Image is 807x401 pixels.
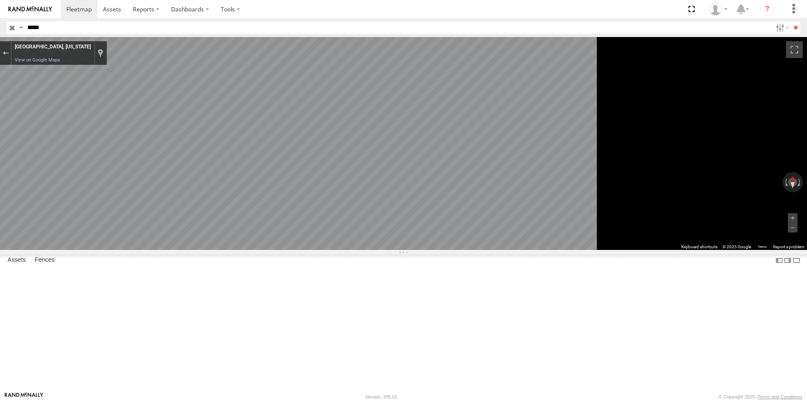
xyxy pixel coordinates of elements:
[8,6,52,12] img: rand-logo.svg
[681,244,717,250] button: Keyboard shortcuts
[773,244,804,249] a: Report a problem
[719,394,802,399] div: © Copyright 2025 -
[15,44,91,50] div: [GEOGRAPHIC_DATA], [US_STATE]
[783,172,789,192] button: Rotate counterclockwise
[706,3,731,16] div: Andres Calderon
[98,48,103,58] a: Show location on map
[788,223,798,233] button: Zoom out
[786,41,803,58] button: Toggle fullscreen view
[5,393,43,401] a: Visit our Website
[789,172,797,192] button: Reset the view
[792,254,801,266] label: Hide Summary Table
[15,57,60,63] a: View on Google Maps
[775,254,783,266] label: Dock Summary Table to the Left
[758,394,802,399] a: Terms and Conditions
[18,21,24,34] label: Search Query
[3,255,30,266] label: Assets
[723,244,751,249] span: © 2025 Google
[773,21,791,34] label: Search Filter Options
[783,254,792,266] label: Dock Summary Table to the Right
[797,172,803,192] button: Rotate clockwise
[760,3,774,16] i: ?
[365,394,397,399] div: Version: 305.01
[788,213,798,223] button: Zoom in
[758,245,767,248] a: Terms
[31,255,59,266] label: Fences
